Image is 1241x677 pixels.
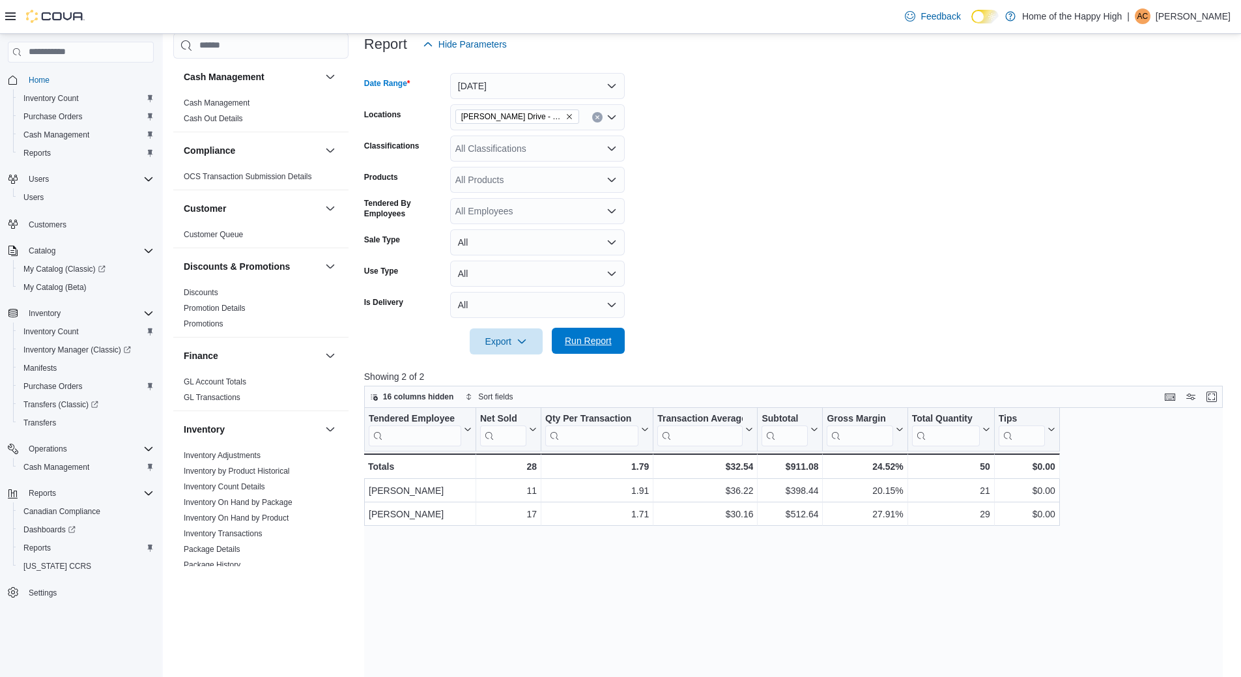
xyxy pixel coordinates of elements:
span: Users [29,174,49,184]
div: Gross Margin [827,413,892,446]
button: Settings [3,583,159,602]
span: Canadian Compliance [23,506,100,517]
span: Cash Management [184,98,250,108]
span: My Catalog (Classic) [23,264,106,274]
div: $911.08 [762,459,818,474]
a: Transfers (Classic) [18,397,104,412]
div: 17 [480,506,537,522]
h3: Customer [184,202,226,215]
div: 50 [911,459,990,474]
a: My Catalog (Classic) [13,260,159,278]
div: Net Sold [480,413,526,446]
button: Transfers [13,414,159,432]
span: Dundas - Osler Drive - Friendly Stranger [455,109,579,124]
a: Canadian Compliance [18,504,106,519]
a: Cash Management [18,459,94,475]
button: Inventory [184,423,320,436]
a: Home [23,72,55,88]
span: Purchase Orders [18,379,154,394]
h3: Inventory [184,423,225,436]
span: Dashboards [18,522,154,538]
span: Feedback [920,10,960,23]
div: Customer [173,227,349,248]
div: 1.71 [545,506,649,522]
button: Inventory [322,422,338,437]
span: Transfers [23,418,56,428]
button: 16 columns hidden [365,389,459,405]
p: [PERSON_NAME] [1156,8,1231,24]
h3: Finance [184,349,218,362]
div: Cash Management [173,95,349,132]
span: Operations [23,441,154,457]
a: Transfers [18,415,61,431]
span: Promotion Details [184,303,246,313]
span: Reports [18,540,154,556]
div: $30.16 [657,506,753,522]
button: Catalog [23,243,61,259]
span: Inventory [23,306,154,321]
span: Sort fields [478,392,513,402]
a: OCS Transaction Submission Details [184,172,312,181]
button: Inventory Count [13,323,159,341]
button: Purchase Orders [13,377,159,396]
div: Tendered Employee [369,413,461,425]
div: $32.54 [657,459,753,474]
label: Products [364,172,398,182]
a: [US_STATE] CCRS [18,558,96,574]
button: Operations [23,441,72,457]
button: Canadian Compliance [13,502,159,521]
div: [PERSON_NAME] [369,506,472,522]
button: Inventory [23,306,66,321]
span: Manifests [18,360,154,376]
a: Purchase Orders [18,109,88,124]
a: Manifests [18,360,62,376]
button: Compliance [184,144,320,157]
h3: Cash Management [184,70,264,83]
span: My Catalog (Classic) [18,261,154,277]
label: Classifications [364,141,420,151]
button: All [450,261,625,287]
button: Open list of options [606,175,617,185]
span: Customers [29,220,66,230]
a: My Catalog (Classic) [18,261,111,277]
div: $398.44 [762,483,818,498]
div: 24.52% [827,459,903,474]
span: Inventory On Hand by Package [184,497,292,508]
a: Reports [18,540,56,556]
div: 29 [911,506,990,522]
a: Inventory Transactions [184,529,263,538]
button: Inventory Count [13,89,159,108]
a: GL Account Totals [184,377,246,386]
button: Customers [3,214,159,233]
button: Subtotal [762,413,818,446]
span: Inventory On Hand by Product [184,513,289,523]
span: Reports [18,145,154,161]
span: Reports [23,148,51,158]
span: Inventory by Product Historical [184,466,290,476]
h3: Discounts & Promotions [184,260,290,273]
a: Transfers (Classic) [13,396,159,414]
div: 28 [480,459,537,474]
span: Inventory Adjustments [184,450,261,461]
a: GL Transactions [184,393,240,402]
span: Inventory Count [18,324,154,339]
span: Reports [29,488,56,498]
button: Run Report [552,328,625,354]
a: Settings [23,585,62,601]
span: Transfers [18,415,154,431]
span: Inventory Manager (Classic) [23,345,131,355]
button: Reports [13,144,159,162]
span: Settings [29,588,57,598]
span: Run Report [565,334,612,347]
button: Tendered Employee [369,413,472,446]
div: 27.91% [827,506,903,522]
a: My Catalog (Beta) [18,280,92,295]
div: Ashleigh Campbell [1135,8,1150,24]
div: Net Sold [480,413,526,425]
button: Enter fullscreen [1204,389,1220,405]
input: Dark Mode [971,10,999,23]
a: Customer Queue [184,230,243,239]
button: Reports [3,484,159,502]
a: Users [18,190,49,205]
